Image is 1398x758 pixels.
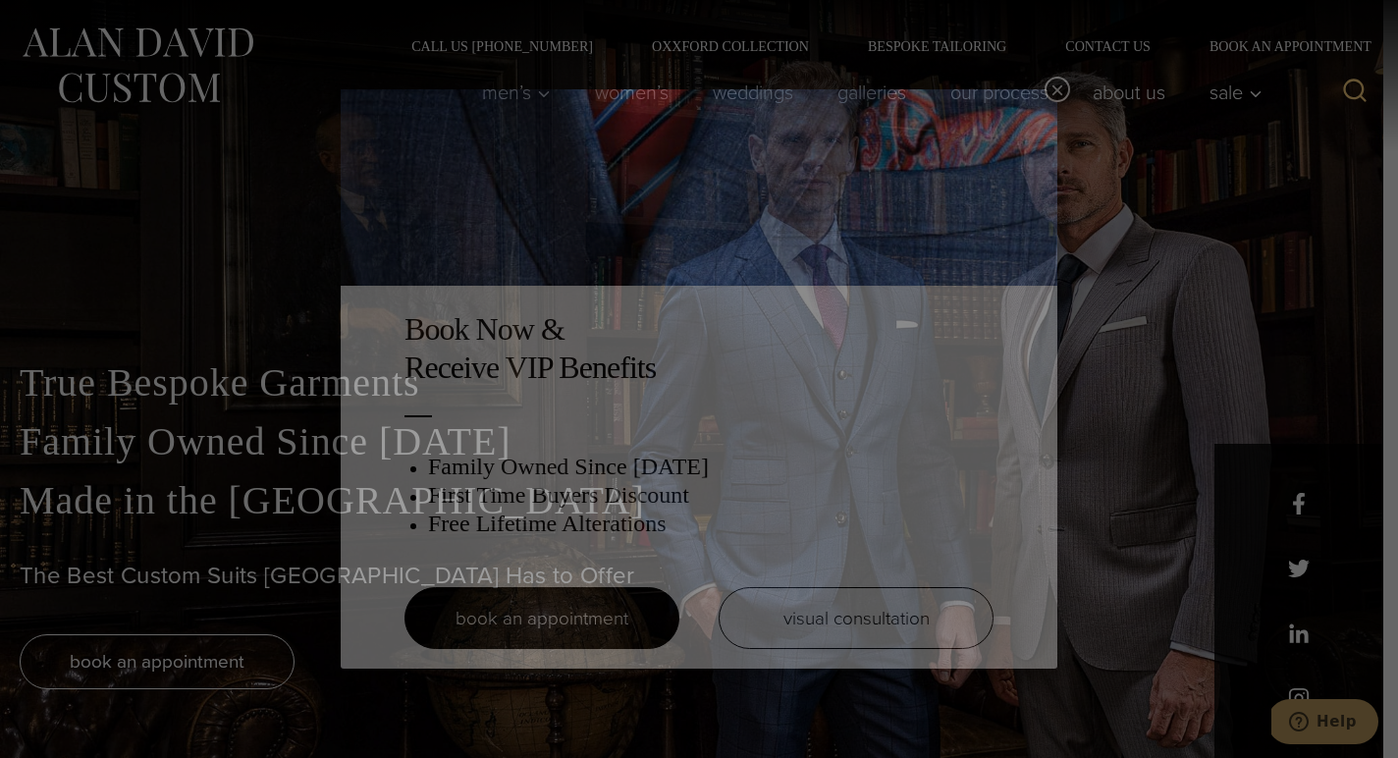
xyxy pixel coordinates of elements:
[428,453,994,481] h3: Family Owned Since [DATE]
[45,14,85,31] span: Help
[404,310,994,386] h2: Book Now & Receive VIP Benefits
[404,587,679,649] a: book an appointment
[428,510,994,538] h3: Free Lifetime Alterations
[1045,77,1070,102] button: Close
[428,481,994,510] h3: First Time Buyers Discount
[719,587,994,649] a: visual consultation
